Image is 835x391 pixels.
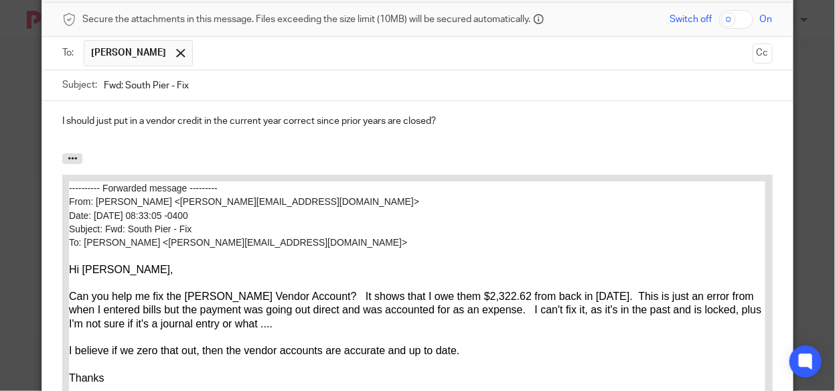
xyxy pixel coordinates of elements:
label: To: [62,46,77,60]
p: I should just put in a vendor credit in the current year correct since prior years are closed? [62,114,772,128]
button: Cc [753,44,773,64]
span: Secure the attachments in this message. Files exceeding the size limit (10MB) will be secured aut... [82,13,530,26]
span: Switch off [670,13,712,26]
label: Subject: [62,78,97,92]
span: [PERSON_NAME] [91,46,166,60]
span: On [760,13,773,26]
